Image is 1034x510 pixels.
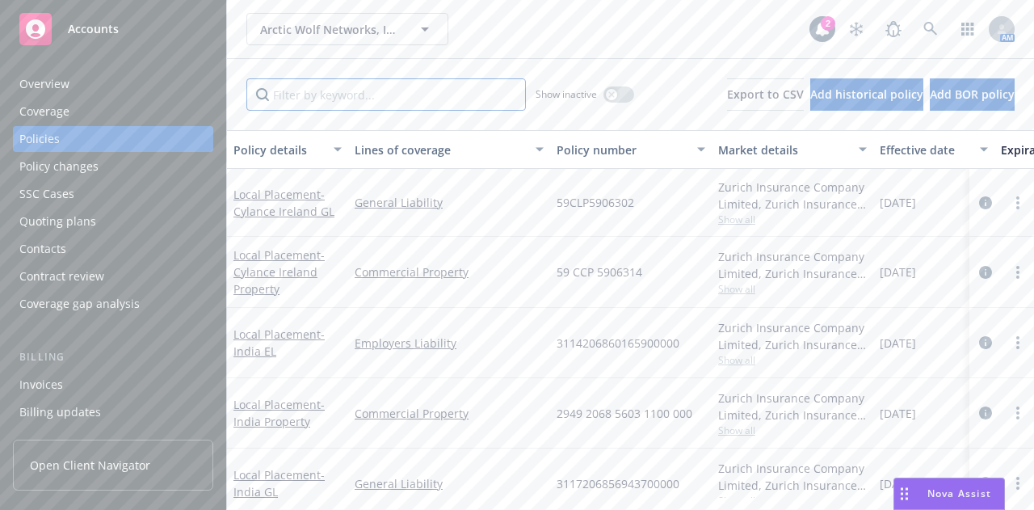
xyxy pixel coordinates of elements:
[355,475,544,492] a: General Liability
[557,263,642,280] span: 59 CCP 5906314
[718,353,867,367] span: Show all
[30,457,150,474] span: Open Client Navigator
[355,141,526,158] div: Lines of coverage
[13,154,213,179] a: Policy changes
[19,291,140,317] div: Coverage gap analysis
[894,478,914,509] div: Drag to move
[880,194,916,211] span: [DATE]
[1008,403,1028,423] a: more
[557,475,679,492] span: 3117206856943700000
[718,282,867,296] span: Show all
[557,335,679,352] span: 3114206860165900000
[976,333,995,352] a: circleInformation
[233,141,324,158] div: Policy details
[550,130,712,169] button: Policy number
[233,467,325,499] span: - India GL
[233,397,325,429] a: Local Placement
[930,78,1015,111] button: Add BOR policy
[13,372,213,398] a: Invoices
[246,13,448,45] button: Arctic Wolf Networks, Inc.
[880,335,916,352] span: [DATE]
[880,263,916,280] span: [DATE]
[557,405,692,422] span: 2949 2068 5603 1100 000
[557,141,687,158] div: Policy number
[718,213,867,226] span: Show all
[246,78,526,111] input: Filter by keyword...
[952,13,984,45] a: Switch app
[13,399,213,425] a: Billing updates
[348,130,550,169] button: Lines of coverage
[13,209,213,234] a: Quoting plans
[19,236,66,262] div: Contacts
[233,187,334,219] a: Local Placement
[233,397,325,429] span: - India Property
[233,327,325,359] span: - India EL
[927,487,991,500] span: Nova Assist
[19,71,69,97] div: Overview
[976,403,995,423] a: circleInformation
[355,405,544,422] a: Commercial Property
[355,194,544,211] a: General Liability
[810,78,923,111] button: Add historical policy
[976,193,995,213] a: circleInformation
[355,263,544,280] a: Commercial Property
[233,327,325,359] a: Local Placement
[19,154,99,179] div: Policy changes
[718,248,867,282] div: Zurich Insurance Company Limited, Zurich Insurance Group
[880,141,970,158] div: Effective date
[68,23,119,36] span: Accounts
[13,99,213,124] a: Coverage
[233,187,334,219] span: - Cylance Ireland GL
[13,181,213,207] a: SSC Cases
[1008,193,1028,213] a: more
[1008,263,1028,282] a: more
[13,236,213,262] a: Contacts
[718,179,867,213] div: Zurich Insurance Company Limited, Zurich Insurance Group
[718,319,867,353] div: Zurich Insurance Company Limited, Zurich Insurance Group
[718,390,867,424] div: Zurich Insurance Company Limited, Zurich Insurance Group
[233,247,325,297] a: Local Placement
[976,263,995,282] a: circleInformation
[873,130,994,169] button: Effective date
[13,6,213,52] a: Accounts
[19,209,96,234] div: Quoting plans
[718,460,867,494] div: Zurich Insurance Company Limited, Zurich Insurance Group
[19,99,69,124] div: Coverage
[880,405,916,422] span: [DATE]
[893,478,1005,510] button: Nova Assist
[840,13,872,45] a: Stop snowing
[19,263,104,289] div: Contract review
[727,86,804,102] span: Export to CSV
[712,130,873,169] button: Market details
[1008,333,1028,352] a: more
[877,13,910,45] a: Report a Bug
[930,86,1015,102] span: Add BOR policy
[1008,474,1028,493] a: more
[13,263,213,289] a: Contract review
[976,474,995,493] a: circleInformation
[914,13,947,45] a: Search
[355,335,544,352] a: Employers Liability
[718,424,867,437] span: Show all
[260,21,400,38] span: Arctic Wolf Networks, Inc.
[19,126,60,152] div: Policies
[718,494,867,508] span: Show all
[13,349,213,365] div: Billing
[233,247,325,297] span: - Cylance Ireland Property
[727,78,804,111] button: Export to CSV
[557,194,634,211] span: 59CLP5906302
[536,87,597,101] span: Show inactive
[19,372,63,398] div: Invoices
[821,16,835,31] div: 2
[13,291,213,317] a: Coverage gap analysis
[13,71,213,97] a: Overview
[19,181,74,207] div: SSC Cases
[880,475,916,492] span: [DATE]
[810,86,923,102] span: Add historical policy
[19,399,101,425] div: Billing updates
[227,130,348,169] button: Policy details
[718,141,849,158] div: Market details
[13,126,213,152] a: Policies
[233,467,325,499] a: Local Placement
